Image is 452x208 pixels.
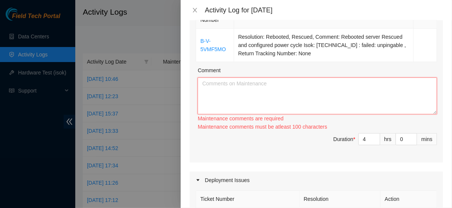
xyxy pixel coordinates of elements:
[333,135,355,143] div: Duration
[198,77,437,114] textarea: Comment
[190,7,200,14] button: Close
[380,191,437,208] th: Action
[192,7,198,13] span: close
[417,133,437,145] div: mins
[380,133,396,145] div: hrs
[300,191,381,208] th: Resolution
[198,123,437,131] div: Maintenance comments must be atleast 100 characters
[198,66,221,74] label: Comment
[196,191,299,208] th: Ticket Number
[200,38,226,52] a: B-V-5VMF5MO
[205,6,443,14] div: Activity Log for [DATE]
[198,114,437,123] div: Maintenance comments are required
[234,29,414,62] td: Resolution: Rebooted, Rescued, Comment: Rebooted server Rescued and configured power cycle Isok: ...
[190,172,443,189] div: Deployment Issues
[196,178,200,182] span: caret-right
